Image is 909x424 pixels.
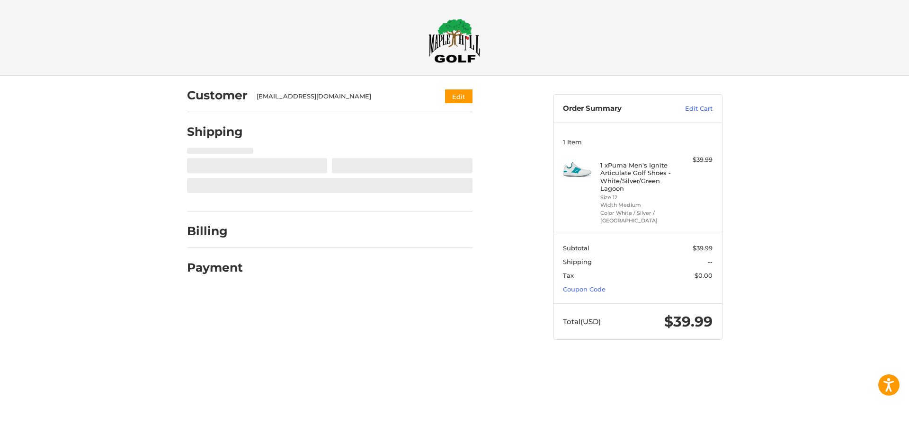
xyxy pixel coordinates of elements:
[708,258,713,265] span: --
[563,317,601,326] span: Total (USD)
[187,260,243,275] h2: Payment
[563,244,589,252] span: Subtotal
[187,124,243,139] h2: Shipping
[563,258,592,265] span: Shipping
[664,313,713,330] span: $39.99
[563,138,713,146] h3: 1 Item
[563,285,606,293] a: Coupon Code
[675,155,713,165] div: $39.99
[563,104,665,114] h3: Order Summary
[257,92,427,101] div: [EMAIL_ADDRESS][DOMAIN_NAME]
[693,244,713,252] span: $39.99
[600,201,673,209] li: Width Medium
[187,88,248,103] h2: Customer
[445,89,472,103] button: Edit
[600,194,673,202] li: Size 12
[428,18,481,63] img: Maple Hill Golf
[600,161,673,192] h4: 1 x Puma Men's Ignite Articulate Golf Shoes - White/Silver/Green Lagoon
[600,209,673,225] li: Color White / Silver / [GEOGRAPHIC_DATA]
[665,104,713,114] a: Edit Cart
[695,272,713,279] span: $0.00
[187,224,242,238] h2: Billing
[563,272,574,279] span: Tax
